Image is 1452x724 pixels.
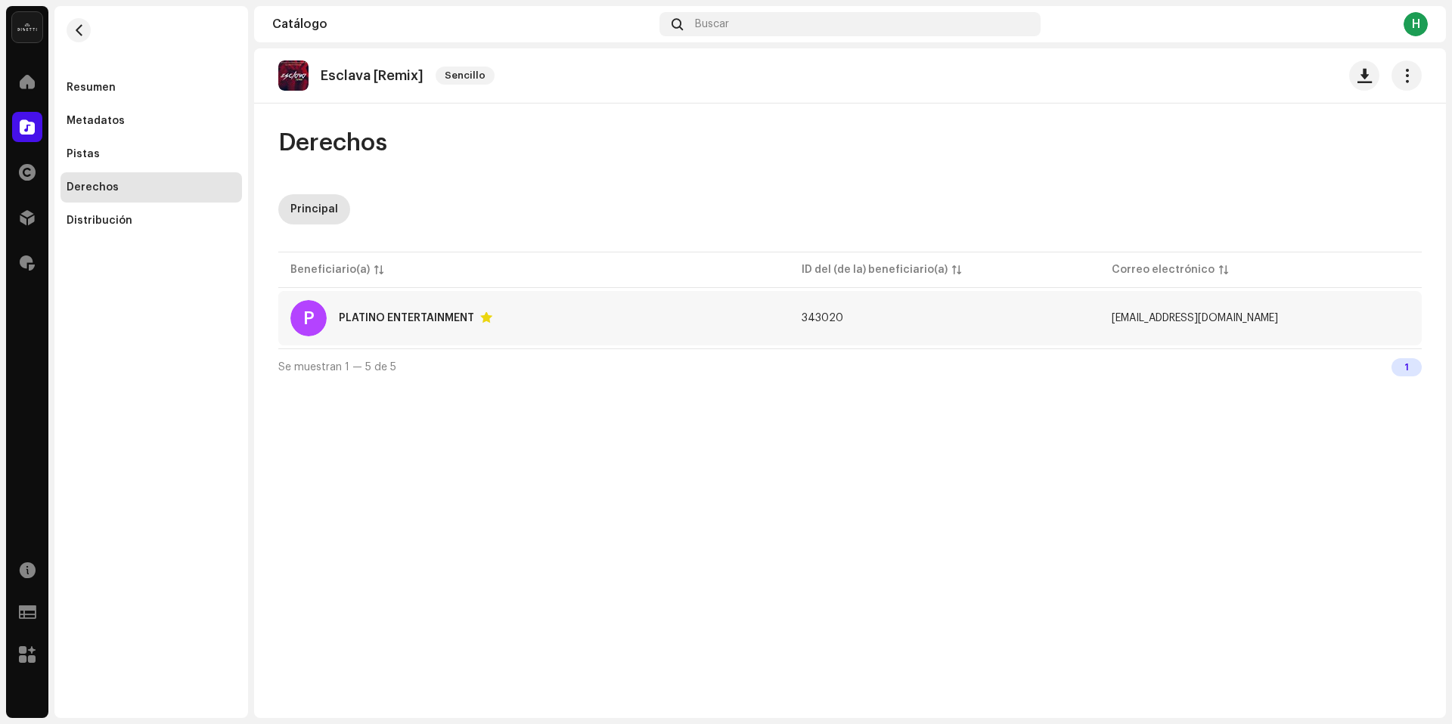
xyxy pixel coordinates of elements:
[278,60,309,91] img: b318391b-cb0e-4162-9d8e-c87862fb877f
[60,106,242,136] re-m-nav-item: Metadatos
[12,12,42,42] img: 02a7c2d3-3c89-4098-b12f-2ff2945c95ee
[1404,12,1428,36] div: H
[802,313,843,323] span: 343020
[695,18,729,30] span: Buscar
[1391,358,1422,376] div: 1
[278,362,396,373] span: Se muestran 1 — 5 de 5
[339,313,474,323] div: PLATINO ENTERTAINMENT
[436,67,495,85] span: Sencillo
[272,18,653,30] div: Catálogo
[67,82,116,94] div: Resumen
[67,148,100,160] div: Pistas
[60,73,242,103] re-m-nav-item: Resumen
[1112,313,1278,323] span: info@platinoentertainment.com
[290,194,338,224] div: Principal
[278,128,387,158] span: Derechos
[1112,262,1215,277] div: Correo electrónico
[60,206,242,236] re-m-nav-item: Distribución
[67,215,132,227] div: Distribución
[60,172,242,203] re-m-nav-item: Derechos
[290,300,327,336] div: P
[67,115,125,127] div: Metadatos
[802,262,948,277] div: ID del (de la) beneficiario(a)
[321,68,423,84] p: Esclava [Remix]
[60,139,242,169] re-m-nav-item: Pistas
[290,262,370,277] div: Beneficiario(a)
[67,181,119,193] div: Derechos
